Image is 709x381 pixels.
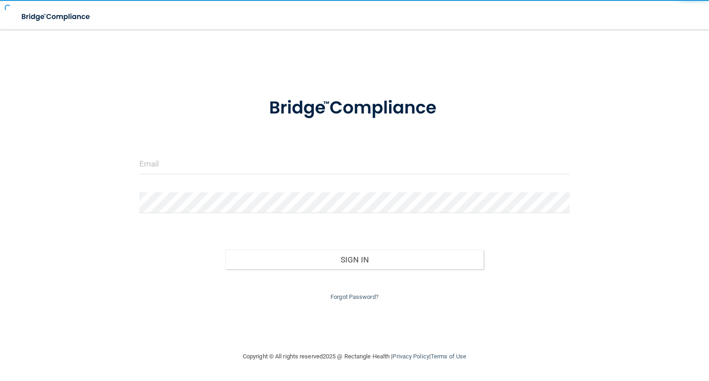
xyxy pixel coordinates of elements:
button: Sign In [225,250,483,270]
a: Privacy Policy [392,353,429,360]
div: Copyright © All rights reserved 2025 @ Rectangle Health | | [186,342,523,371]
img: bridge_compliance_login_screen.278c3ca4.svg [251,85,459,131]
a: Forgot Password? [330,293,379,300]
img: bridge_compliance_login_screen.278c3ca4.svg [14,7,99,26]
input: Email [139,154,570,174]
a: Terms of Use [431,353,466,360]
